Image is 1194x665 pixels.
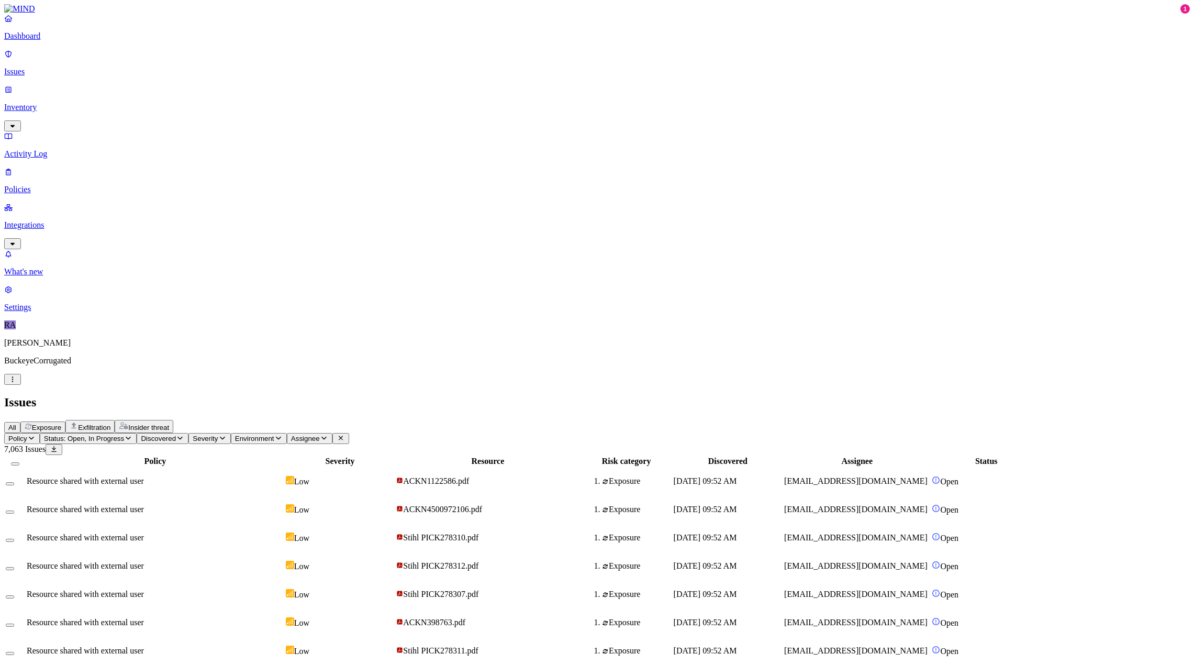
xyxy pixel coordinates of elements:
[4,185,1190,194] p: Policies
[932,646,940,654] img: status-open
[784,618,928,627] span: [EMAIL_ADDRESS][DOMAIN_NAME]
[396,647,403,653] img: adobe-pdf
[4,103,1190,112] p: Inventory
[4,85,1190,130] a: Inventory
[4,303,1190,312] p: Settings
[674,457,783,466] div: Discovered
[128,424,169,431] span: Insider threat
[396,477,403,484] img: adobe-pdf
[932,457,1041,466] div: Status
[674,646,737,655] span: [DATE] 09:52 AM
[4,285,1190,312] a: Settings
[235,435,274,442] span: Environment
[4,320,16,329] span: RA
[4,395,1190,409] h2: Issues
[1180,4,1190,14] div: 1
[294,647,309,656] span: Low
[784,590,928,598] span: [EMAIL_ADDRESS][DOMAIN_NAME]
[78,424,110,431] span: Exfiltration
[27,618,144,627] span: Resource shared with external user
[403,533,478,542] span: Stihl PICK278310.pdf
[674,533,737,542] span: [DATE] 09:52 AM
[286,457,395,466] div: Severity
[27,476,144,485] span: Resource shared with external user
[932,589,940,597] img: status-open
[396,590,403,597] img: adobe-pdf
[602,505,671,514] div: Exposure
[396,457,579,466] div: Resource
[4,4,1190,14] a: MIND
[403,561,478,570] span: Stihl PICK278312.pdf
[32,424,61,431] span: Exposure
[940,618,958,627] span: Open
[4,445,46,453] span: 7,063 Issues
[6,511,14,514] button: Select row
[286,504,294,513] img: severity-low
[940,534,958,542] span: Open
[141,435,176,442] span: Discovered
[286,476,294,484] img: severity-low
[940,562,958,571] span: Open
[8,424,16,431] span: All
[932,561,940,569] img: status-open
[27,533,144,542] span: Resource shared with external user
[602,618,671,627] div: Exposure
[27,505,144,514] span: Resource shared with external user
[6,482,14,485] button: Select row
[602,476,671,486] div: Exposure
[396,534,403,540] img: adobe-pdf
[11,462,19,465] button: Select all
[4,49,1190,76] a: Issues
[784,533,928,542] span: [EMAIL_ADDRESS][DOMAIN_NAME]
[27,561,144,570] span: Resource shared with external user
[4,203,1190,248] a: Integrations
[940,647,958,656] span: Open
[286,589,294,597] img: severity-low
[6,539,14,542] button: Select row
[193,435,218,442] span: Severity
[940,505,958,514] span: Open
[396,505,403,512] img: adobe-pdf
[6,595,14,598] button: Select row
[4,356,1190,365] p: BuckeyeCorrugated
[27,646,144,655] span: Resource shared with external user
[294,562,309,571] span: Low
[932,617,940,626] img: status-open
[940,477,958,486] span: Open
[403,618,465,627] span: ACKN398763.pdf
[294,477,309,486] span: Low
[784,561,928,570] span: [EMAIL_ADDRESS][DOMAIN_NAME]
[932,476,940,484] img: status-open
[4,31,1190,41] p: Dashboard
[4,14,1190,41] a: Dashboard
[602,561,671,571] div: Exposure
[4,267,1190,276] p: What's new
[4,338,1190,348] p: [PERSON_NAME]
[294,618,309,627] span: Low
[44,435,124,442] span: Status: Open, In Progress
[932,504,940,513] img: status-open
[286,533,294,541] img: severity-low
[8,435,27,442] span: Policy
[4,167,1190,194] a: Policies
[674,561,737,570] span: [DATE] 09:52 AM
[294,590,309,599] span: Low
[403,646,478,655] span: Stihl PICK278311.pdf
[784,646,928,655] span: [EMAIL_ADDRESS][DOMAIN_NAME]
[940,590,958,599] span: Open
[27,590,144,598] span: Resource shared with external user
[602,590,671,599] div: Exposure
[674,618,737,627] span: [DATE] 09:52 AM
[294,534,309,542] span: Low
[286,561,294,569] img: severity-low
[4,131,1190,159] a: Activity Log
[294,505,309,514] span: Low
[602,533,671,542] div: Exposure
[4,67,1190,76] p: Issues
[602,646,671,656] div: Exposure
[4,249,1190,276] a: What's new
[286,646,294,654] img: severity-low
[784,457,930,466] div: Assignee
[4,220,1190,230] p: Integrations
[6,652,14,655] button: Select row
